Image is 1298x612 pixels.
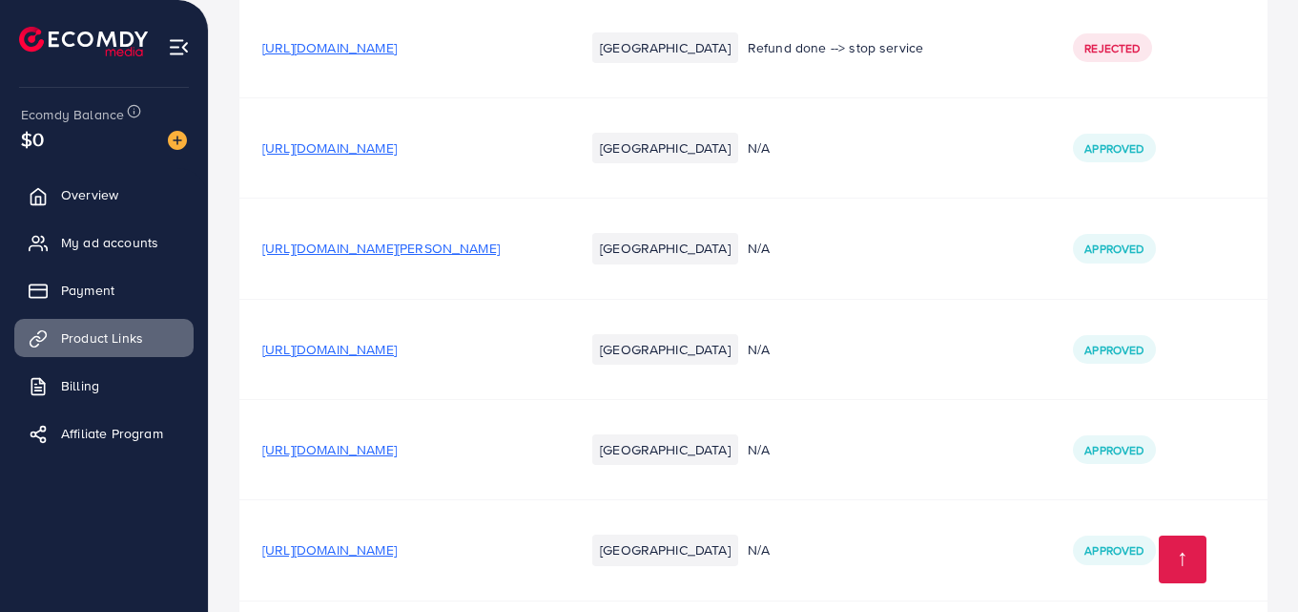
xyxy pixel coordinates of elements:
span: Ecomdy Balance [21,105,124,124]
span: [URL][DOMAIN_NAME] [262,540,397,559]
span: N/A [748,440,770,459]
span: N/A [748,239,770,258]
span: [URL][DOMAIN_NAME] [262,440,397,459]
span: Billing [61,376,99,395]
span: Affiliate Program [61,424,163,443]
a: My ad accounts [14,223,194,262]
span: [URL][DOMAIN_NAME][PERSON_NAME] [262,239,500,258]
span: N/A [748,138,770,158]
span: Approved [1084,140,1143,157]
a: Billing [14,367,194,405]
a: Affiliate Program [14,414,194,453]
span: Overview [61,185,118,204]
li: [GEOGRAPHIC_DATA] [592,434,738,465]
a: Payment [14,271,194,309]
p: Refund done --> stop service [748,36,1028,59]
span: $0 [21,125,44,153]
li: [GEOGRAPHIC_DATA] [592,334,738,365]
img: menu [168,36,190,58]
img: image [168,131,187,150]
span: N/A [748,540,770,559]
a: Product Links [14,319,194,357]
iframe: Chat [1217,526,1284,598]
span: Payment [61,281,114,300]
span: Approved [1084,442,1143,458]
span: Approved [1084,241,1143,257]
span: [URL][DOMAIN_NAME] [262,340,397,359]
span: N/A [748,340,770,359]
li: [GEOGRAPHIC_DATA] [592,32,738,63]
span: Approved [1084,542,1143,559]
li: [GEOGRAPHIC_DATA] [592,233,738,264]
img: logo [19,27,148,56]
span: Approved [1084,342,1143,358]
span: My ad accounts [61,233,158,252]
a: Overview [14,176,194,214]
span: Product Links [61,328,143,348]
li: [GEOGRAPHIC_DATA] [592,133,738,163]
span: [URL][DOMAIN_NAME] [262,38,397,57]
li: [GEOGRAPHIC_DATA] [592,535,738,565]
span: Rejected [1084,40,1140,56]
span: [URL][DOMAIN_NAME] [262,138,397,158]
